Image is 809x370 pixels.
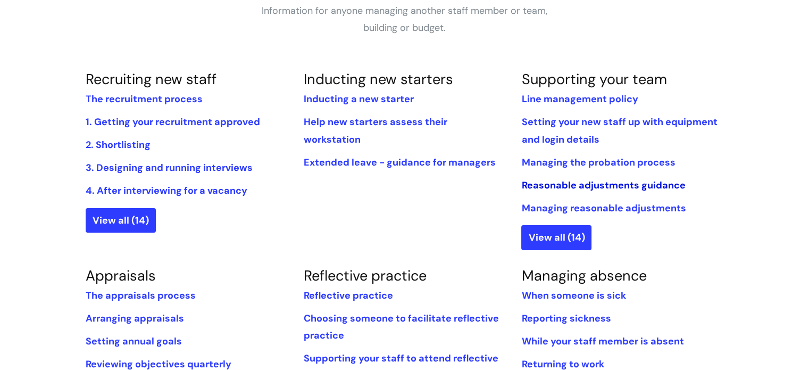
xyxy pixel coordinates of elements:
a: View all (14) [86,208,156,233]
a: Managing absence [521,266,646,285]
a: Supporting your team [521,70,666,88]
a: Line management policy [521,93,638,105]
a: Choosing someone to facilitate reflective practice [303,312,498,342]
a: 4. After interviewing for a vacancy [86,184,247,197]
a: Setting annual goals [86,335,182,348]
a: Inducting new starters [303,70,453,88]
a: Help new starters assess their workstation [303,116,447,145]
a: Managing the probation process [521,156,675,169]
a: Setting your new staff up with equipment and login details [521,116,717,145]
a: 1. Getting your recruitment approved [86,116,260,128]
a: Managing reasonable adjustments [521,202,686,215]
a: Extended leave - guidance for managers [303,156,495,169]
p: Information for anyone managing another staff member or team, building or budget. [245,2,564,37]
a: Recruiting new staff [86,70,216,88]
a: While‌ ‌your‌ ‌staff‌ ‌member‌ ‌is‌ ‌absent‌ [521,335,683,348]
a: Reasonable adjustments guidance [521,179,685,192]
a: Reflective practice [303,289,393,302]
a: Reporting sickness [521,312,611,325]
a: View all (14) [521,225,591,250]
a: 3. Designing and running interviews [86,161,253,174]
a: The appraisals process [86,289,196,302]
a: Reflective practice [303,266,426,285]
a: When someone is sick [521,289,625,302]
a: 2. Shortlisting [86,138,151,151]
a: The recruitment process [86,93,203,105]
a: Inducting a new starter [303,93,413,105]
a: Appraisals [86,266,156,285]
a: Arranging appraisals [86,312,184,325]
